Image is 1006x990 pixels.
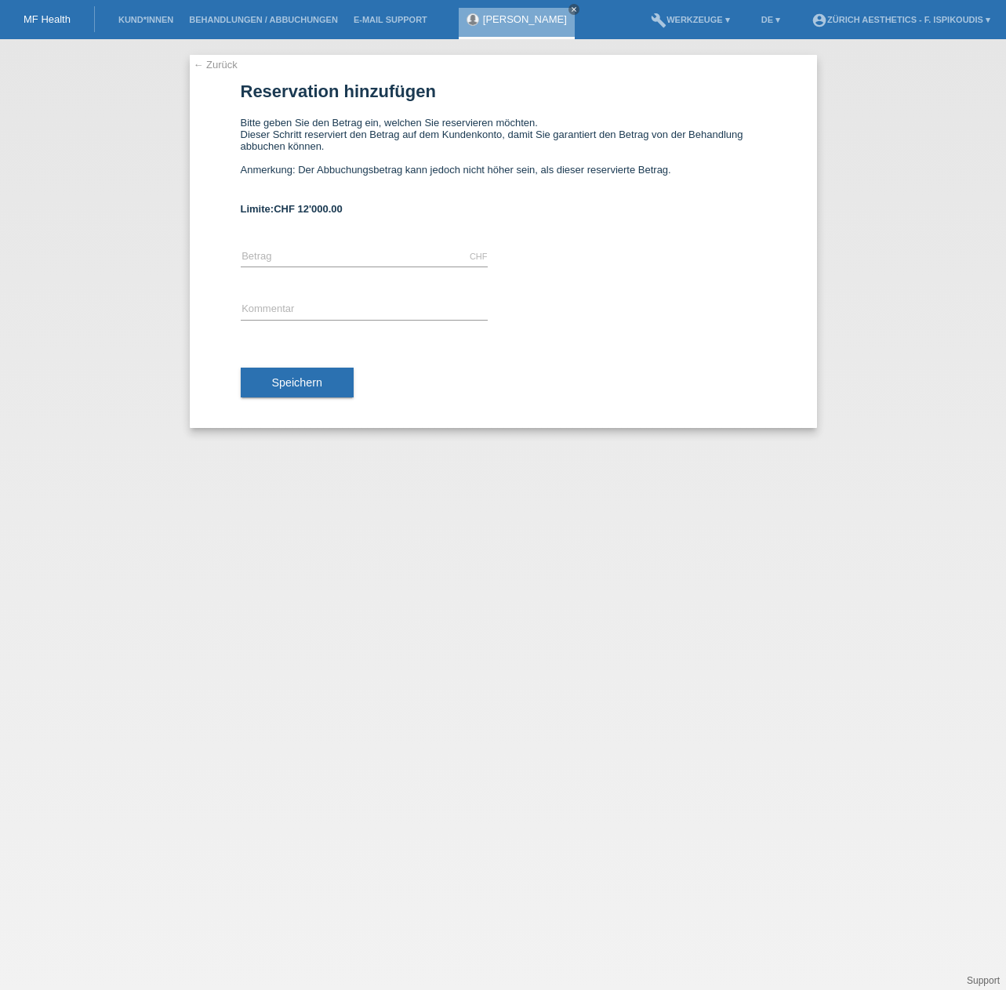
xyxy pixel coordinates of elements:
b: Limite: [241,203,343,215]
button: Speichern [241,368,354,397]
a: Behandlungen / Abbuchungen [181,15,346,24]
div: CHF [470,252,488,261]
span: CHF 12'000.00 [274,203,343,215]
div: Bitte geben Sie den Betrag ein, welchen Sie reservieren möchten. Dieser Schritt reserviert den Be... [241,117,766,187]
a: ← Zurück [194,59,238,71]
a: close [568,4,579,15]
h1: Reservation hinzufügen [241,82,766,101]
a: E-Mail Support [346,15,435,24]
i: account_circle [812,13,827,28]
a: [PERSON_NAME] [483,13,567,25]
a: Support [967,975,1000,986]
a: Kund*innen [111,15,181,24]
a: account_circleZürich Aesthetics - F. Ispikoudis ▾ [804,15,998,24]
i: build [651,13,666,28]
a: DE ▾ [754,15,788,24]
span: Speichern [272,376,322,389]
i: close [570,5,578,13]
a: MF Health [24,13,71,25]
a: buildWerkzeuge ▾ [643,15,738,24]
